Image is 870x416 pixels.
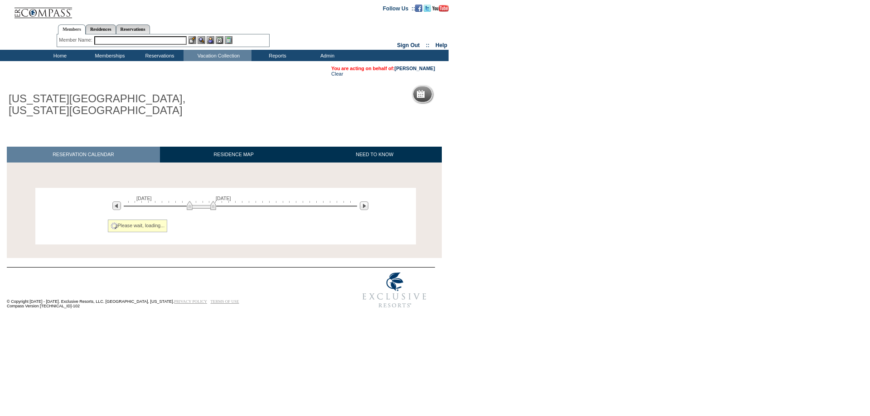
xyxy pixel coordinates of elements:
a: Clear [331,71,343,77]
img: Exclusive Resorts [354,268,435,313]
span: [DATE] [216,196,231,201]
a: Members [58,24,86,34]
img: Subscribe to our YouTube Channel [432,5,449,12]
td: © Copyright [DATE] - [DATE]. Exclusive Resorts, LLC. [GEOGRAPHIC_DATA], [US_STATE]. Compass Versi... [7,268,324,313]
img: Impersonate [207,36,214,44]
img: Become our fan on Facebook [415,5,422,12]
img: Follow us on Twitter [424,5,431,12]
a: Residences [86,24,116,34]
span: [DATE] [136,196,152,201]
a: TERMS OF USE [211,299,239,304]
a: PRIVACY POLICY [174,299,207,304]
a: NEED TO KNOW [307,147,442,163]
td: Admin [301,50,351,61]
a: Help [435,42,447,48]
td: Reports [251,50,301,61]
td: Reservations [134,50,184,61]
td: Home [34,50,84,61]
img: b_calculator.gif [225,36,232,44]
a: RESIDENCE MAP [160,147,308,163]
a: [PERSON_NAME] [395,66,435,71]
td: Memberships [84,50,134,61]
div: Member Name: [59,36,94,44]
h1: [US_STATE][GEOGRAPHIC_DATA], [US_STATE][GEOGRAPHIC_DATA] [7,91,210,119]
td: Vacation Collection [184,50,251,61]
a: Subscribe to our YouTube Channel [432,5,449,10]
span: :: [426,42,430,48]
img: Previous [112,201,121,210]
a: Reservations [116,24,150,34]
a: Become our fan on Facebook [415,5,422,10]
div: Please wait, loading... [108,220,168,232]
img: spinner2.gif [111,222,118,230]
img: b_edit.gif [188,36,196,44]
img: Reservations [216,36,223,44]
a: Follow us on Twitter [424,5,431,10]
img: View [198,36,205,44]
a: RESERVATION CALENDAR [7,147,160,163]
td: Follow Us :: [383,5,415,12]
a: Sign Out [397,42,420,48]
span: You are acting on behalf of: [331,66,435,71]
h5: Reservation Calendar [428,91,498,97]
img: Next [360,201,368,210]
